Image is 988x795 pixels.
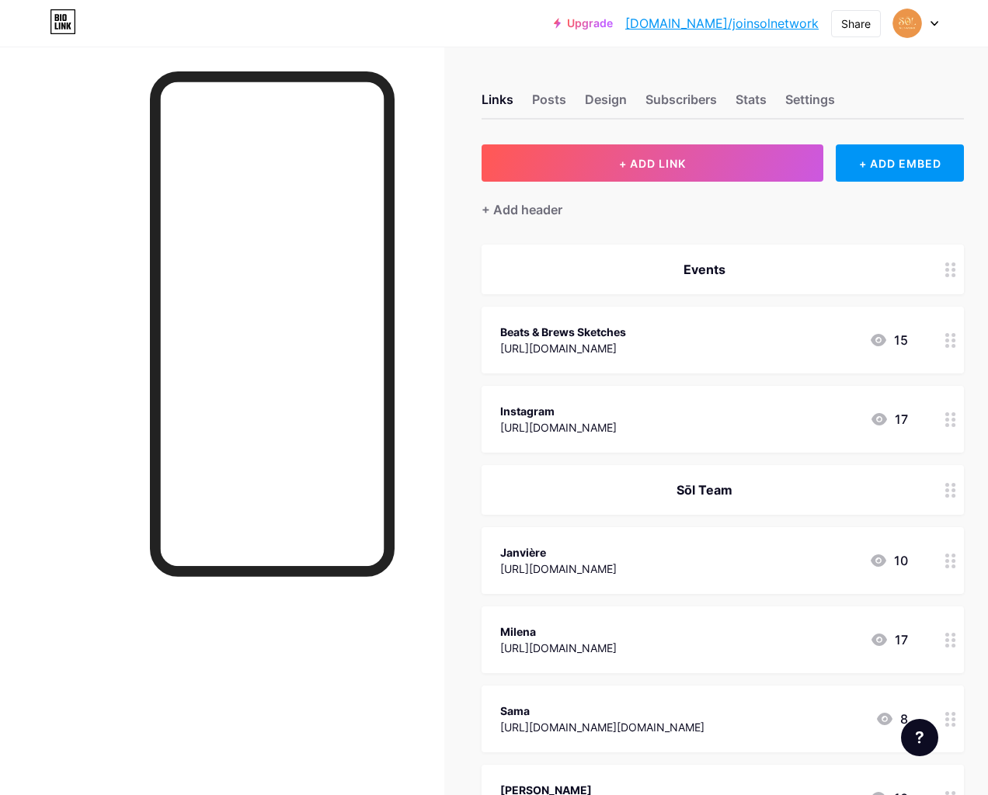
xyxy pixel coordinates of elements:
div: [URL][DOMAIN_NAME][DOMAIN_NAME] [500,719,704,735]
div: [URL][DOMAIN_NAME] [500,640,617,656]
button: + ADD LINK [482,144,823,182]
div: Events [500,260,908,279]
div: [URL][DOMAIN_NAME] [500,419,617,436]
div: 10 [869,551,908,570]
div: Janvière [500,544,617,561]
div: Stats [736,90,767,118]
div: [URL][DOMAIN_NAME] [500,561,617,577]
div: Sōl Team [500,481,908,499]
div: Posts [532,90,566,118]
div: Design [585,90,627,118]
div: Share [841,16,871,32]
div: Milena [500,623,617,640]
a: Upgrade [554,17,613,30]
div: + ADD EMBED [836,144,964,182]
div: 17 [870,630,908,649]
div: Instagram [500,403,617,419]
span: + ADD LINK [619,157,686,170]
img: Sōl Network [892,9,922,38]
div: Settings [785,90,835,118]
div: Sama [500,703,704,719]
div: Beats & Brews Sketches [500,324,626,340]
div: + Add header [482,200,562,219]
div: 17 [870,410,908,429]
a: [DOMAIN_NAME]/joinsolnetwork [625,14,819,33]
div: Links [482,90,513,118]
div: 15 [869,331,908,349]
div: Subscribers [645,90,717,118]
div: 8 [875,710,908,728]
div: [URL][DOMAIN_NAME] [500,340,626,356]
